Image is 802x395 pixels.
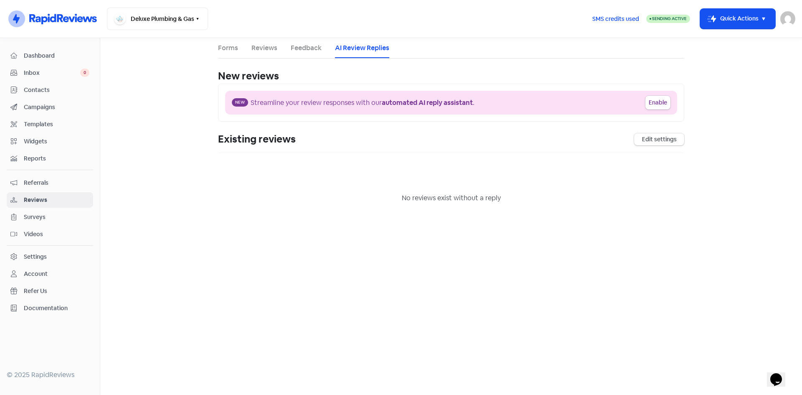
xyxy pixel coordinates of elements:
[24,196,89,204] span: Reviews
[7,370,93,380] div: © 2025 RapidReviews
[24,304,89,313] span: Documentation
[592,15,639,23] span: SMS credits used
[24,213,89,222] span: Surveys
[7,209,93,225] a: Surveys
[7,301,93,316] a: Documentation
[251,98,475,108] div: Streamline your review responses with our .
[107,8,208,30] button: Deluxe Plumbing & Gas
[585,14,646,23] a: SMS credits used
[218,43,238,53] a: Forms
[7,99,93,115] a: Campaigns
[24,120,89,129] span: Templates
[700,9,775,29] button: Quick Actions
[24,86,89,94] span: Contacts
[24,154,89,163] span: Reports
[24,51,89,60] span: Dashboard
[7,283,93,299] a: Refer Us
[218,193,684,203] div: No reviews exist without a reply
[24,230,89,239] span: Videos
[232,98,248,107] span: New
[24,178,89,187] span: Referrals
[335,43,389,53] a: AI Review Replies
[7,175,93,191] a: Referrals
[291,43,322,53] a: Feedback
[24,137,89,146] span: Widgets
[7,192,93,208] a: Reviews
[24,270,48,278] div: Account
[24,287,89,296] span: Refer Us
[7,249,93,265] a: Settings
[652,16,687,21] span: Sending Active
[645,96,670,110] button: Enable
[780,11,795,26] img: User
[767,362,794,387] iframe: chat widget
[7,48,93,64] a: Dashboard
[7,82,93,98] a: Contacts
[24,103,89,112] span: Campaigns
[80,69,89,77] span: 0
[251,43,277,53] a: Reviews
[7,117,93,132] a: Templates
[24,69,80,77] span: Inbox
[7,134,93,149] a: Widgets
[634,133,684,145] a: Edit settings
[382,98,473,107] b: automated AI reply assistant
[646,14,690,24] a: Sending Active
[24,252,47,261] div: Settings
[218,69,684,84] div: New reviews
[7,65,93,81] a: Inbox 0
[218,132,296,147] div: Existing reviews
[7,266,93,282] a: Account
[7,151,93,166] a: Reports
[7,227,93,242] a: Videos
